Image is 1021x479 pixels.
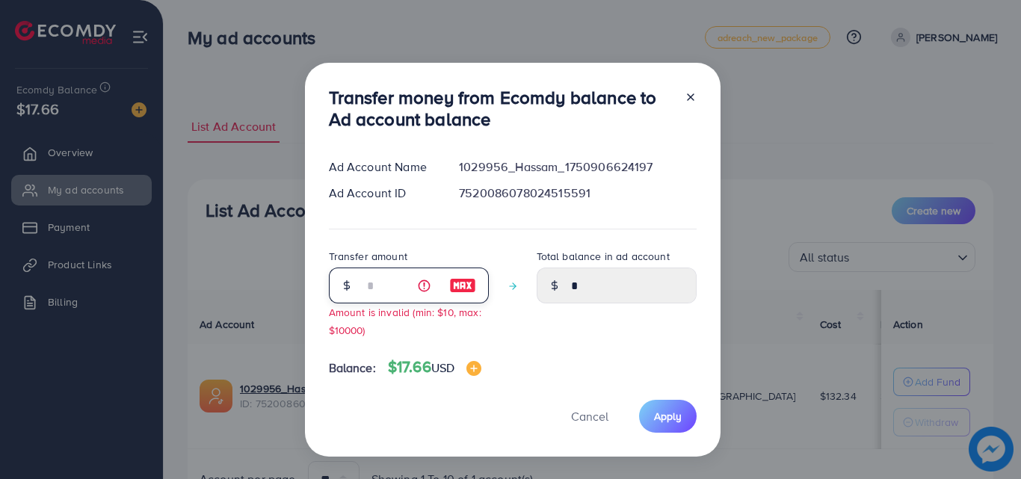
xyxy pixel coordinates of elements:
[466,361,481,376] img: image
[552,400,627,432] button: Cancel
[639,400,697,432] button: Apply
[317,185,448,202] div: Ad Account ID
[329,359,376,377] span: Balance:
[329,87,673,130] h3: Transfer money from Ecomdy balance to Ad account balance
[388,358,481,377] h4: $17.66
[329,305,481,336] small: Amount is invalid (min: $10, max: $10000)
[571,408,608,424] span: Cancel
[431,359,454,376] span: USD
[447,185,708,202] div: 7520086078024515591
[537,249,670,264] label: Total balance in ad account
[447,158,708,176] div: 1029956_Hassam_1750906624197
[449,276,476,294] img: image
[329,249,407,264] label: Transfer amount
[654,409,682,424] span: Apply
[317,158,448,176] div: Ad Account Name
